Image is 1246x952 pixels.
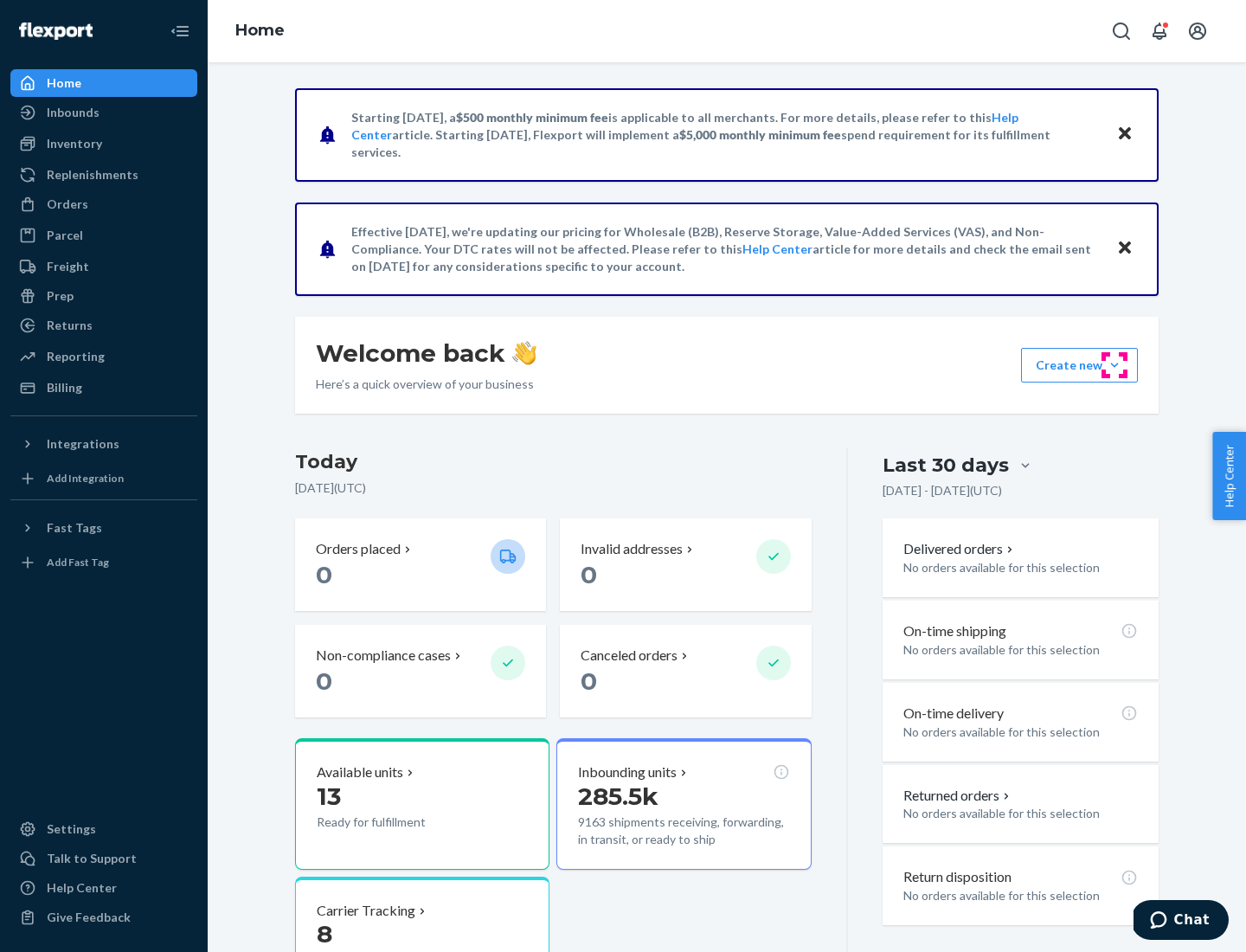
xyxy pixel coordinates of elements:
a: Returns [10,312,197,339]
iframe: Opens a widget where you can chat to one of our agents [1134,900,1229,943]
div: Returns [47,317,93,334]
a: Inventory [10,130,197,158]
p: No orders available for this selection [903,641,1138,659]
button: Returned orders [903,786,1013,806]
div: Talk to Support [47,850,137,867]
p: [DATE] - [DATE] ( UTC ) [883,482,1002,499]
button: Available units13Ready for fulfillment [295,738,549,870]
span: 285.5k [578,782,658,811]
p: Carrier Tracking [317,901,415,921]
span: $500 monthly minimum fee [456,110,608,125]
button: Inbounding units285.5k9163 shipments receiving, forwarding, in transit, or ready to ship [556,738,811,870]
h3: Today [295,448,812,476]
button: Non-compliance cases 0 [295,625,546,717]
span: 8 [317,919,332,949]
button: Close [1114,122,1136,147]
a: Home [10,69,197,97]
span: 0 [316,560,332,589]
button: Fast Tags [10,514,197,542]
button: Open account menu [1180,14,1215,48]
div: Settings [47,820,96,838]
button: Help Center [1212,432,1246,520]
p: On-time delivery [903,704,1004,724]
p: Ready for fulfillment [317,814,477,831]
div: Inventory [47,135,102,152]
a: Freight [10,253,197,280]
span: 0 [316,666,332,696]
div: Fast Tags [47,519,102,537]
a: Inbounds [10,99,197,126]
p: Return disposition [903,867,1012,887]
button: Talk to Support [10,845,197,872]
a: Billing [10,374,197,402]
div: Freight [47,258,89,275]
div: Add Fast Tag [47,555,109,569]
p: Invalid addresses [581,539,683,559]
div: Home [47,74,81,92]
div: Inbounds [47,104,100,121]
p: Starting [DATE], a is applicable to all merchants. For more details, please refer to this article... [351,109,1100,161]
button: Close [1114,236,1136,261]
button: Canceled orders 0 [560,625,811,717]
a: Reporting [10,343,197,370]
div: Prep [47,287,74,305]
p: No orders available for this selection [903,559,1138,576]
div: Replenishments [47,166,138,183]
button: Delivered orders [903,539,1017,559]
a: Add Fast Tag [10,549,197,576]
a: Help Center [10,874,197,902]
span: 0 [581,666,597,696]
a: Replenishments [10,161,197,189]
div: Give Feedback [47,909,131,926]
button: Orders placed 0 [295,518,546,611]
a: Prep [10,282,197,310]
p: Orders placed [316,539,401,559]
a: Help Center [742,241,812,256]
p: Non-compliance cases [316,646,451,666]
div: Billing [47,379,82,396]
h1: Welcome back [316,338,536,369]
div: Last 30 days [883,452,1009,479]
img: Flexport logo [19,23,93,40]
button: Integrations [10,430,197,458]
a: Add Integration [10,465,197,492]
a: Orders [10,190,197,218]
p: Canceled orders [581,646,678,666]
div: Help Center [47,879,117,897]
button: Give Feedback [10,904,197,931]
p: Effective [DATE], we're updating our pricing for Wholesale (B2B), Reserve Storage, Value-Added Se... [351,223,1100,275]
p: Here’s a quick overview of your business [316,376,536,393]
p: [DATE] ( UTC ) [295,479,812,497]
p: No orders available for this selection [903,887,1138,904]
div: Integrations [47,435,119,453]
p: On-time shipping [903,621,1006,641]
img: hand-wave emoji [512,341,536,365]
button: Invalid addresses 0 [560,518,811,611]
a: Settings [10,815,197,843]
div: Orders [47,196,88,213]
div: Reporting [47,348,105,365]
ol: breadcrumbs [222,6,299,56]
a: Home [235,21,285,40]
button: Open Search Box [1104,14,1139,48]
button: Create new [1021,348,1138,383]
p: No orders available for this selection [903,805,1138,822]
span: 0 [581,560,597,589]
button: Open notifications [1142,14,1177,48]
span: 13 [317,782,341,811]
span: $5,000 monthly minimum fee [679,127,841,142]
p: Inbounding units [578,762,677,782]
p: 9163 shipments receiving, forwarding, in transit, or ready to ship [578,814,789,848]
p: Available units [317,762,403,782]
div: Add Integration [47,471,124,486]
div: Parcel [47,227,83,244]
p: No orders available for this selection [903,724,1138,741]
a: Parcel [10,222,197,249]
button: Close Navigation [163,14,197,48]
